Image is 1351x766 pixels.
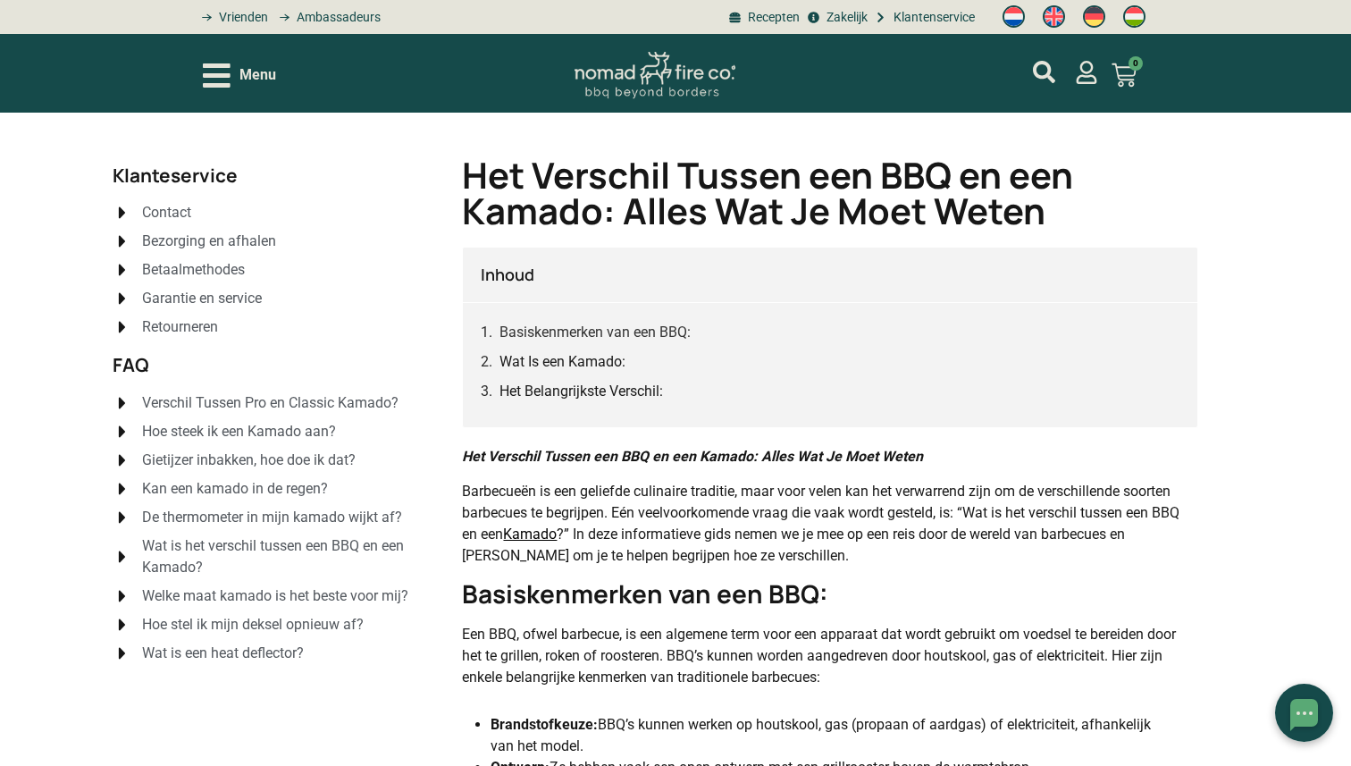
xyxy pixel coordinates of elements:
[743,8,800,27] span: Recepten
[138,421,336,442] span: Hoe steek ik een Kamado aan?
[138,643,304,664] span: Wat is een heat deflector?
[499,380,663,402] a: Het Belangrijkste Verschil:
[575,52,735,99] img: Nomad Logo
[113,288,426,309] a: Garantie en service
[196,8,268,27] a: grill bill vrienden
[113,585,426,607] a: Welke maat kamado is het beste voor mij?
[462,624,1197,688] p: Een BBQ, ofwel barbecue, is een algemene term voor een apparaat dat wordt gebruikt om voedsel te ...
[203,60,276,91] div: Open/Close Menu
[1123,5,1145,28] img: Hongaars
[499,350,625,373] a: Wat Is een Kamado:
[138,585,408,607] span: Welke maat kamado is het beste voor mij?
[138,392,399,414] span: Verschil Tussen Pro en Classic Kamado?
[499,321,691,343] a: Basiskenmerken van een BBQ:
[503,526,557,543] a: Kamado
[113,166,426,185] h2: Klanteservice
[872,8,975,27] a: grill bill klantenservice
[726,8,800,27] a: BBQ recepten
[138,507,402,528] span: De thermometer in mijn kamado wijkt af?
[462,481,1197,567] p: Barbecueën is een geliefde culinaire traditie, maar voor velen kan het verwarrend zijn om de vers...
[1129,56,1143,71] span: 0
[113,614,426,636] a: Hoe stel ik mijn deksel opnieuw af?
[273,8,380,27] a: grill bill ambassadors
[113,202,426,223] a: Contact
[113,231,426,252] a: Bezorging en afhalen
[113,421,426,442] a: Hoe steek ik een Kamado aan?
[113,478,426,500] a: Kan een kamado in de regen?
[138,202,191,223] span: Contact
[113,643,426,664] a: Wat is een heat deflector?
[113,356,426,375] h2: FAQ
[138,288,262,309] span: Garantie en service
[113,535,426,578] a: Wat is het verschil tussen een BBQ en een Kamado?
[462,448,923,465] em: Het Verschil Tussen een BBQ en een Kamado: Alles Wat Je Moet Weten
[292,8,381,27] span: Ambassadeurs
[1043,5,1065,28] img: Engels
[481,265,1179,285] h4: Inhoud
[113,507,426,528] a: De thermometer in mijn kamado wijkt af?
[138,614,364,636] span: Hoe stel ik mijn deksel opnieuw af?
[239,64,276,86] span: Menu
[822,8,868,27] span: Zakelijk
[138,231,276,252] span: Bezorging en afhalen
[138,450,356,471] span: Gietijzer inbakken, hoe doe ik dat?
[138,259,245,281] span: Betaalmethodes
[138,316,218,338] span: Retourneren
[138,535,427,578] span: Wat is het verschil tussen een BBQ en een Kamado?
[462,157,1197,229] h1: Het Verschil Tussen een BBQ en een Kamado: Alles Wat Je Moet Weten
[138,478,328,500] span: Kan een kamado in de regen?
[1090,52,1158,98] a: 0
[491,714,1169,757] li: BBQ’s kunnen werken op houtskool, gas (propaan of aardgas) of elektriciteit, afhankelijk van het ...
[1003,5,1025,28] img: Nederlands
[113,450,426,471] a: Gietijzer inbakken, hoe doe ik dat?
[113,259,426,281] a: Betaalmethodes
[113,392,426,414] a: Verschil Tussen Pro en Classic Kamado?
[214,8,268,27] span: Vrienden
[462,577,828,610] strong: Basiskenmerken van een BBQ:
[889,8,975,27] span: Klantenservice
[1083,5,1105,28] img: Duits
[1114,1,1154,33] a: Switch to Hongaars
[804,8,867,27] a: grill bill zakeljk
[1074,1,1114,33] a: Switch to Duits
[1075,61,1098,84] a: mijn account
[1034,1,1074,33] a: Switch to Engels
[1033,61,1055,83] a: mijn account
[113,316,426,338] a: Retourneren
[491,716,598,733] strong: Brandstofkeuze:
